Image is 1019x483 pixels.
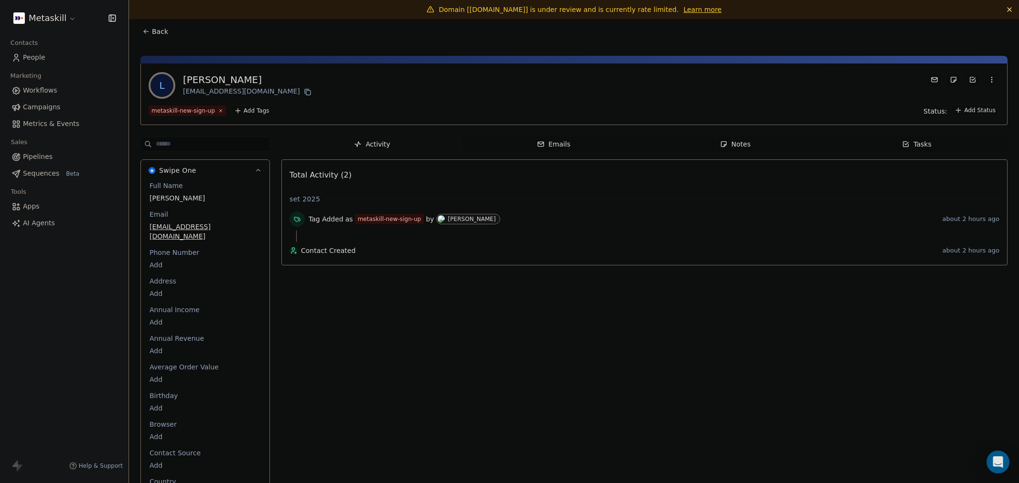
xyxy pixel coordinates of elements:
[309,214,343,224] span: Tag Added
[148,276,178,286] span: Address
[159,166,196,175] span: Swipe One
[148,305,202,315] span: Annual Income
[345,214,353,224] span: as
[150,193,261,203] span: [PERSON_NAME]
[301,246,939,255] span: Contact Created
[150,289,261,298] span: Add
[943,247,999,254] span: about 2 hours ago
[23,85,57,95] span: Workflows
[148,420,179,429] span: Browser
[11,10,78,26] button: Metaskill
[7,185,30,199] span: Tools
[438,215,445,223] img: R
[8,99,121,115] a: Campaigns
[148,391,180,400] span: Birthday
[183,73,313,86] div: [PERSON_NAME]
[684,5,722,14] a: Learn more
[13,12,25,24] img: AVATAR%20METASKILL%20-%20Colori%20Positivo.png
[23,168,59,178] span: Sequences
[69,462,123,470] a: Help & Support
[8,116,121,132] a: Metrics & Events
[8,50,121,65] a: People
[537,139,570,149] div: Emails
[141,160,269,181] button: Swipe OneSwipe One
[23,201,40,211] span: Apps
[23,52,45,63] span: People
[150,432,261,441] span: Add
[151,106,215,115] div: metaskill-new-sign-up
[148,362,221,372] span: Average Order Value
[358,215,421,223] div: metaskill-new-sign-up
[148,448,203,458] span: Contact Source
[23,102,60,112] span: Campaigns
[152,27,168,36] span: Back
[79,462,123,470] span: Help & Support
[426,214,434,224] span: by
[23,119,79,129] span: Metrics & Events
[149,167,155,174] img: Swipe One
[150,461,261,470] span: Add
[23,152,53,162] span: Pipelines
[902,139,932,149] div: Tasks
[150,260,261,270] span: Add
[148,248,201,257] span: Phone Number
[439,6,679,13] span: Domain [[DOMAIN_NAME]] is under review and is currently rate limited.
[150,317,261,327] span: Add
[150,403,261,413] span: Add
[8,149,121,165] a: Pipelines
[150,375,261,384] span: Add
[8,199,121,214] a: Apps
[290,170,352,179] span: Total Activity (2)
[7,135,32,149] span: Sales
[923,106,947,116] span: Status:
[183,86,313,98] div: [EMAIL_ADDRESS][DOMAIN_NAME]
[8,166,121,181] a: SequencesBeta
[148,210,170,219] span: Email
[150,74,173,97] span: L
[8,83,121,98] a: Workflows
[290,194,320,204] span: set 2025
[148,334,206,343] span: Annual Revenue
[720,139,751,149] div: Notes
[137,23,174,40] button: Back
[148,181,185,190] span: Full Name
[943,215,999,223] span: about 2 hours ago
[987,451,1009,473] div: Open Intercom Messenger
[150,222,261,241] span: [EMAIL_ADDRESS][DOMAIN_NAME]
[29,12,66,24] span: Metaskill
[8,215,121,231] a: AI Agents
[951,105,999,116] button: Add Status
[6,69,45,83] span: Marketing
[6,36,42,50] span: Contacts
[63,169,82,178] span: Beta
[150,346,261,356] span: Add
[23,218,55,228] span: AI Agents
[230,105,273,116] button: Add Tags
[448,216,496,222] div: [PERSON_NAME]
